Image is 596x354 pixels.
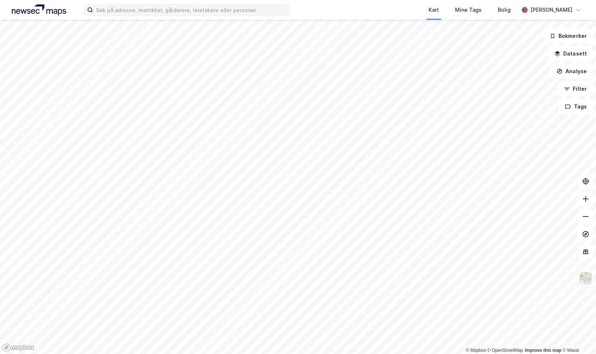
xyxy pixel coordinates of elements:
button: Bokmerker [543,29,593,43]
button: Filter [558,82,593,96]
img: Z [579,271,593,285]
img: logo.a4113a55bc3d86da70a041830d287a7e.svg [12,4,66,15]
a: Mapbox homepage [2,343,35,352]
a: Mapbox [466,348,486,353]
div: Kart [429,6,439,14]
a: OpenStreetMap [487,348,523,353]
div: Kontrollprogram for chat [559,319,596,354]
a: Improve this map [525,348,561,353]
button: Tags [559,99,593,114]
button: Datasett [548,46,593,61]
input: Søk på adresse, matrikkel, gårdeiere, leietakere eller personer [93,4,290,15]
div: Mine Tags [455,6,482,14]
div: Bolig [498,6,511,14]
div: [PERSON_NAME] [531,6,572,14]
button: Analyse [550,64,593,79]
iframe: Chat Widget [559,319,596,354]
